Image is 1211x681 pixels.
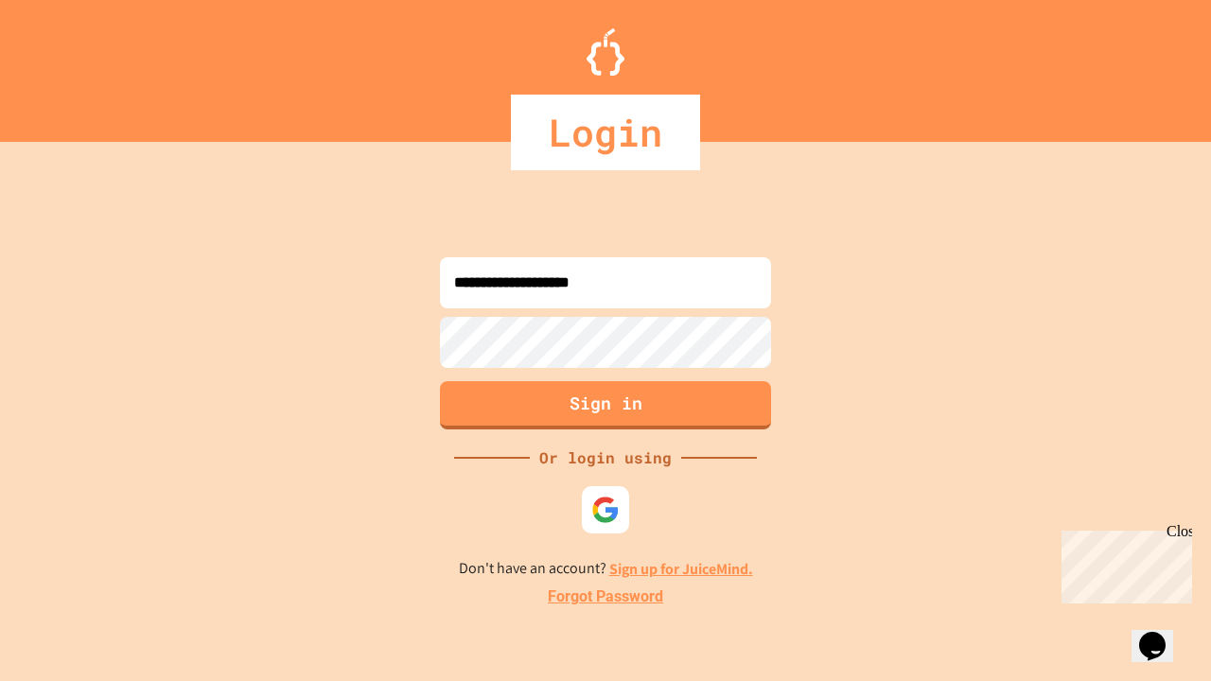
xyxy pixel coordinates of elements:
button: Sign in [440,381,771,429]
a: Forgot Password [548,585,663,608]
img: google-icon.svg [591,496,620,524]
div: Or login using [530,446,681,469]
img: Logo.svg [587,28,624,76]
a: Sign up for JuiceMind. [609,559,753,579]
iframe: chat widget [1054,523,1192,603]
p: Don't have an account? [459,557,753,581]
div: Login [511,95,700,170]
div: Chat with us now!Close [8,8,131,120]
iframe: chat widget [1132,605,1192,662]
